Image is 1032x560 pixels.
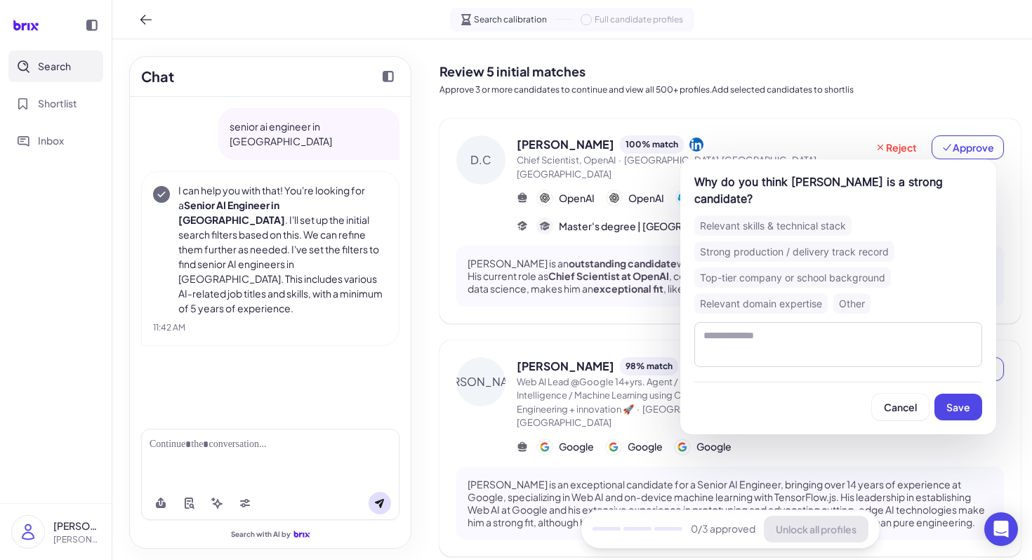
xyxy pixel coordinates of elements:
[694,293,828,314] div: Relevant domain expertise
[984,512,1018,546] div: Open Intercom Messenger
[628,439,663,454] span: Google
[517,358,614,375] span: [PERSON_NAME]
[607,191,621,205] img: 公司logo
[620,135,684,154] div: 100 % match
[53,519,100,533] p: [PERSON_NAME]
[8,88,103,119] button: Shortlist
[934,394,982,420] button: Save
[694,173,982,207] div: Why do you think [PERSON_NAME] is a strong candidate?
[153,321,388,334] div: 11:42 AM
[559,191,595,206] span: OpenAI
[559,439,594,454] span: Google
[884,401,917,413] span: Cancel
[456,357,505,406] div: [PERSON_NAME]
[637,404,640,415] span: ·
[559,219,879,234] span: Master's degree | [GEOGRAPHIC_DATA][US_STATE][PERSON_NAME]
[538,191,552,205] img: 公司logo
[875,140,917,154] span: Reject
[38,133,64,148] span: Inbox
[468,257,993,295] p: [PERSON_NAME] is an who significantly for a Senior AI Engineer. His current role as , coupled wit...
[231,530,291,539] span: Search with AI by
[569,257,677,269] strong: outstanding candidate
[872,394,929,420] button: Cancel
[941,140,994,154] span: Approve
[474,13,547,26] span: Search calibration
[593,282,663,295] strong: exceptional fit
[548,269,669,282] strong: Chief Scientist at OpenAI
[620,357,678,375] div: 98 % match
[369,492,391,514] button: Send message
[141,66,174,87] h2: Chat
[377,65,399,88] button: Collapse chat
[517,136,614,153] span: [PERSON_NAME]
[696,439,732,454] span: Google
[866,135,926,159] button: Reject
[538,440,552,454] img: 公司logo
[468,478,993,529] p: [PERSON_NAME] is an exceptional candidate for a Senior AI Engineer, bringing over 14 years of exp...
[517,154,819,180] span: [GEOGRAPHIC_DATA],[GEOGRAPHIC_DATA],[GEOGRAPHIC_DATA]
[38,96,77,111] span: Shortlist
[517,154,616,166] span: Chief Scientist, OpenAI
[932,135,1004,159] button: Approve
[53,533,100,546] p: [PERSON_NAME][EMAIL_ADDRESS][DOMAIN_NAME]
[439,62,1021,81] h2: Review 5 initial matches
[150,492,172,514] button: Upload file
[595,13,683,26] span: Full candidate profiles
[439,84,1021,96] p: Approve 3 or more candidates to continue and view all 500+ profiles.Add selected candidates to sh...
[8,51,103,82] button: Search
[38,59,71,74] span: Search
[230,119,388,149] p: senior ai engineer in [GEOGRAPHIC_DATA]
[607,440,621,454] img: 公司logo
[833,293,871,314] div: Other
[677,191,691,205] img: 公司logo
[618,154,621,166] span: ·
[694,241,894,262] div: Strong production / delivery track record
[456,135,505,185] div: D.C
[8,125,103,156] button: Inbox
[694,215,852,236] div: Relevant skills & technical stack
[691,522,755,537] span: 0 /3 approved
[628,191,664,206] span: OpenAI
[517,376,863,415] span: Web AI Lead @Google 14+yrs. Agent / LLM whisperer. On-device Artificial Intelligence / Machine Le...
[946,401,970,413] span: Save
[178,183,388,316] p: I can help you with that! You're looking for a . I'll set up the initial search filters based on ...
[517,404,838,429] span: [GEOGRAPHIC_DATA],[GEOGRAPHIC_DATA],[GEOGRAPHIC_DATA]
[12,516,44,548] img: user_logo.png
[675,440,689,454] img: 公司logo
[694,267,891,288] div: Top-tier company or school background
[178,199,285,226] strong: Senior AI Engineer in [GEOGRAPHIC_DATA]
